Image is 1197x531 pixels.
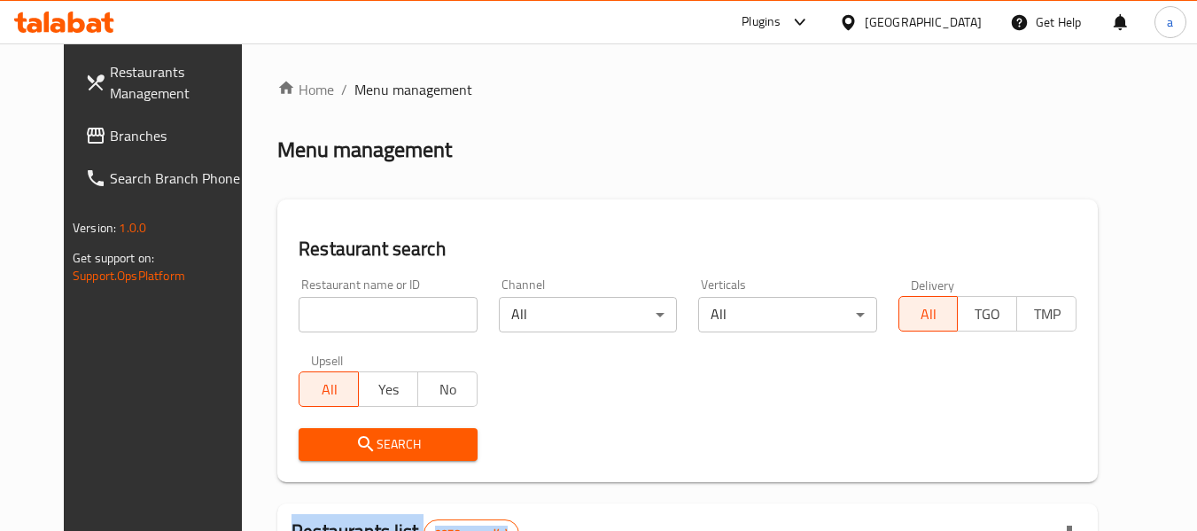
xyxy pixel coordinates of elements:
button: TMP [1016,296,1077,332]
button: No [417,371,478,407]
div: All [698,297,876,332]
button: Yes [358,371,418,407]
a: Support.OpsPlatform [73,264,185,287]
span: Menu management [354,79,472,100]
span: Search [313,433,462,456]
span: Get support on: [73,246,154,269]
a: Home [277,79,334,100]
button: All [898,296,959,332]
button: Search [299,428,477,461]
span: Search Branch Phone [110,168,250,189]
span: Branches [110,125,250,146]
span: TGO [965,301,1010,327]
span: a [1167,12,1173,32]
span: All [307,377,352,402]
span: No [425,377,470,402]
div: Plugins [742,12,781,33]
div: All [499,297,677,332]
button: All [299,371,359,407]
h2: Menu management [277,136,452,164]
li: / [341,79,347,100]
span: Yes [366,377,411,402]
span: 1.0.0 [119,216,146,239]
label: Upsell [311,354,344,366]
span: All [906,301,952,327]
a: Restaurants Management [71,51,264,114]
button: TGO [957,296,1017,332]
label: Delivery [911,278,955,291]
nav: breadcrumb [277,79,1098,100]
span: Restaurants Management [110,61,250,104]
span: Version: [73,216,116,239]
div: [GEOGRAPHIC_DATA] [865,12,982,32]
a: Search Branch Phone [71,157,264,199]
a: Branches [71,114,264,157]
input: Search for restaurant name or ID.. [299,297,477,332]
h2: Restaurant search [299,236,1077,262]
span: TMP [1024,301,1069,327]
